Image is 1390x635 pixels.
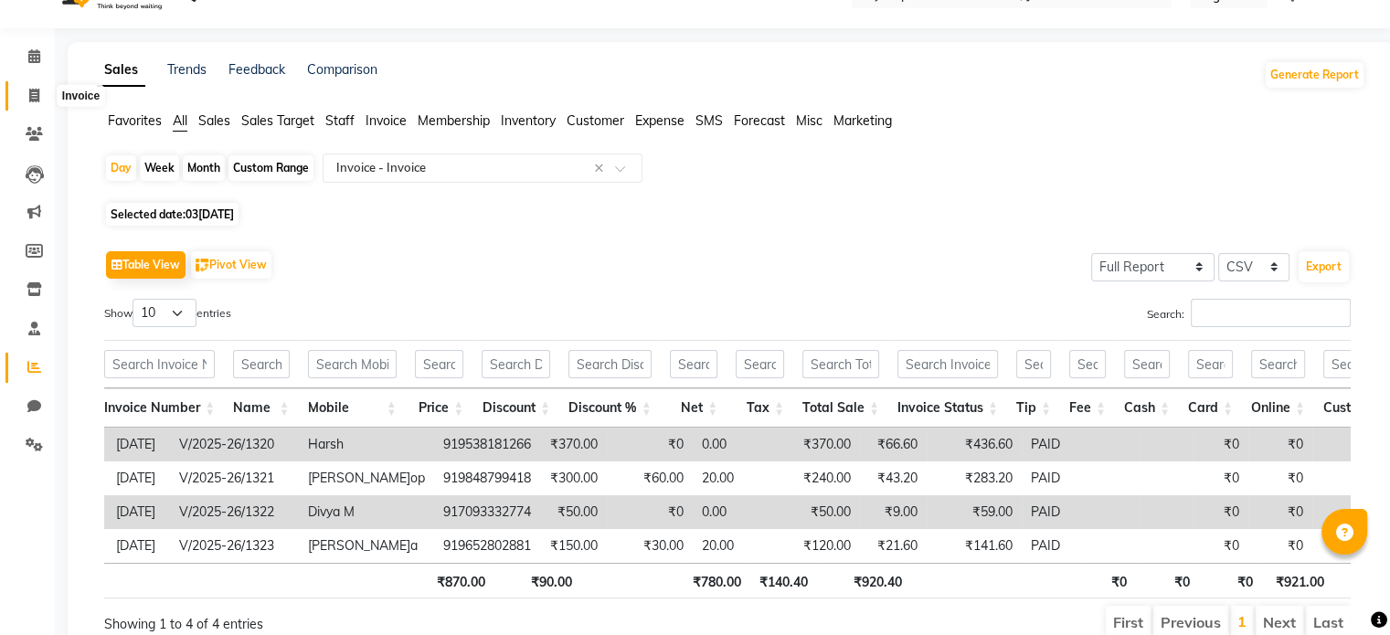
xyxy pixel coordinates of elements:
[501,112,556,129] span: Inventory
[308,350,397,378] input: Search Mobile
[1022,428,1141,461] td: PAID
[299,495,434,529] td: Divya M
[1248,428,1312,461] td: ₹0
[927,428,1022,461] td: ₹436.60
[167,61,207,78] a: Trends
[670,350,718,378] input: Search Net
[108,112,162,129] span: Favorites
[228,61,285,78] a: Feedback
[482,350,550,378] input: Search Discount
[299,388,406,428] th: Mobile: activate to sort column ascending
[793,529,860,563] td: ₹120.00
[1124,350,1170,378] input: Search Cash
[793,428,860,461] td: ₹370.00
[418,112,490,129] span: Membership
[1237,612,1247,630] a: 1
[635,112,684,129] span: Expense
[793,461,860,495] td: ₹240.00
[540,461,607,495] td: ₹300.00
[793,388,888,428] th: Total Sale: activate to sort column ascending
[307,61,377,78] a: Comparison
[693,529,793,563] td: 20.00
[1299,251,1349,282] button: Export
[540,495,607,529] td: ₹50.00
[1194,461,1248,495] td: ₹0
[833,112,892,129] span: Marketing
[1022,461,1141,495] td: PAID
[1022,529,1141,563] td: PAID
[1194,495,1248,529] td: ₹0
[196,259,209,272] img: pivot.png
[736,350,784,378] input: Search Tax
[186,207,234,221] span: 03[DATE]
[1312,428,1375,461] td: ₹0
[106,155,136,181] div: Day
[415,350,463,378] input: Search Price
[1191,299,1351,327] input: Search:
[1194,529,1248,563] td: ₹0
[472,388,559,428] th: Discount: activate to sort column ascending
[325,112,355,129] span: Staff
[170,495,299,529] td: V/2025-26/1322
[594,159,610,178] span: Clear all
[734,112,785,129] span: Forecast
[683,563,750,598] th: ₹780.00
[133,299,196,327] select: Showentries
[434,461,540,495] td: 919848799418
[1194,428,1248,461] td: ₹0
[366,112,407,129] span: Invoice
[540,428,607,461] td: ₹370.00
[1312,495,1375,529] td: ₹0
[228,155,313,181] div: Custom Range
[427,563,494,598] th: ₹870.00
[173,112,187,129] span: All
[1188,350,1233,378] input: Search Card
[860,529,927,563] td: ₹21.60
[1007,388,1060,428] th: Tip: activate to sort column ascending
[802,350,879,378] input: Search Total Sale
[1016,350,1051,378] input: Search Tip
[927,495,1022,529] td: ₹59.00
[58,85,104,107] div: Invoice
[104,350,215,378] input: Search Invoice Number
[693,495,793,529] td: 0.00
[695,112,723,129] span: SMS
[607,461,693,495] td: ₹60.00
[241,112,314,129] span: Sales Target
[183,155,225,181] div: Month
[97,54,145,87] a: Sales
[299,428,434,461] td: Harsh
[1248,529,1312,563] td: ₹0
[107,428,170,461] td: [DATE]
[224,388,298,428] th: Name: activate to sort column ascending
[95,388,224,428] th: Invoice Number: activate to sort column ascending
[104,604,608,634] div: Showing 1 to 4 of 4 entries
[897,350,998,378] input: Search Invoice Status
[107,461,170,495] td: [DATE]
[1312,529,1375,563] td: ₹0
[434,529,540,563] td: 919652802881
[107,495,170,529] td: [DATE]
[559,388,661,428] th: Discount %: activate to sort column ascending
[568,350,652,378] input: Search Discount %
[793,495,860,529] td: ₹50.00
[107,529,170,563] td: [DATE]
[1115,388,1179,428] th: Cash: activate to sort column ascending
[1069,350,1106,378] input: Search Fee
[406,388,472,428] th: Price: activate to sort column ascending
[567,112,624,129] span: Customer
[1248,495,1312,529] td: ₹0
[888,388,1007,428] th: Invoice Status: activate to sort column ascending
[860,495,927,529] td: ₹9.00
[607,495,693,529] td: ₹0
[434,495,540,529] td: 917093332774
[170,461,299,495] td: V/2025-26/1321
[1242,388,1314,428] th: Online: activate to sort column ascending
[191,251,271,279] button: Pivot View
[140,155,179,181] div: Week
[1082,563,1136,598] th: ₹0
[749,563,817,598] th: ₹140.40
[1248,461,1312,495] td: ₹0
[927,529,1022,563] td: ₹141.60
[170,529,299,563] td: V/2025-26/1323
